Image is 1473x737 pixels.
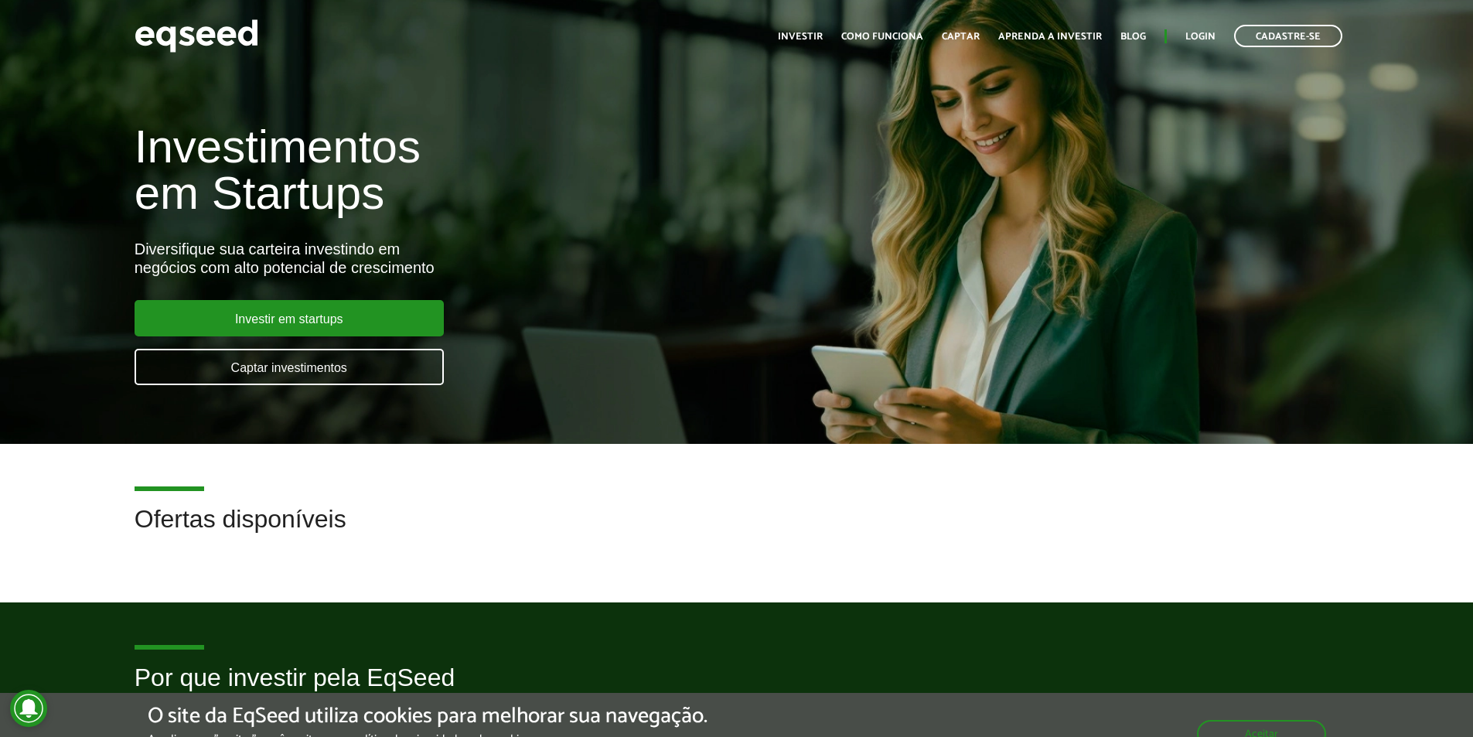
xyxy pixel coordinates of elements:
a: Captar investimentos [135,349,444,385]
a: Login [1185,32,1216,42]
a: Captar [942,32,980,42]
h1: Investimentos em Startups [135,124,848,217]
a: Investir em startups [135,300,444,336]
div: Diversifique sua carteira investindo em negócios com alto potencial de crescimento [135,240,848,277]
h5: O site da EqSeed utiliza cookies para melhorar sua navegação. [148,705,708,728]
h2: Por que investir pela EqSeed [135,664,1339,715]
a: Aprenda a investir [998,32,1102,42]
img: EqSeed [135,15,258,56]
a: Blog [1120,32,1146,42]
h2: Ofertas disponíveis [135,506,1339,556]
a: Cadastre-se [1234,25,1342,47]
a: Como funciona [841,32,923,42]
a: Investir [778,32,823,42]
